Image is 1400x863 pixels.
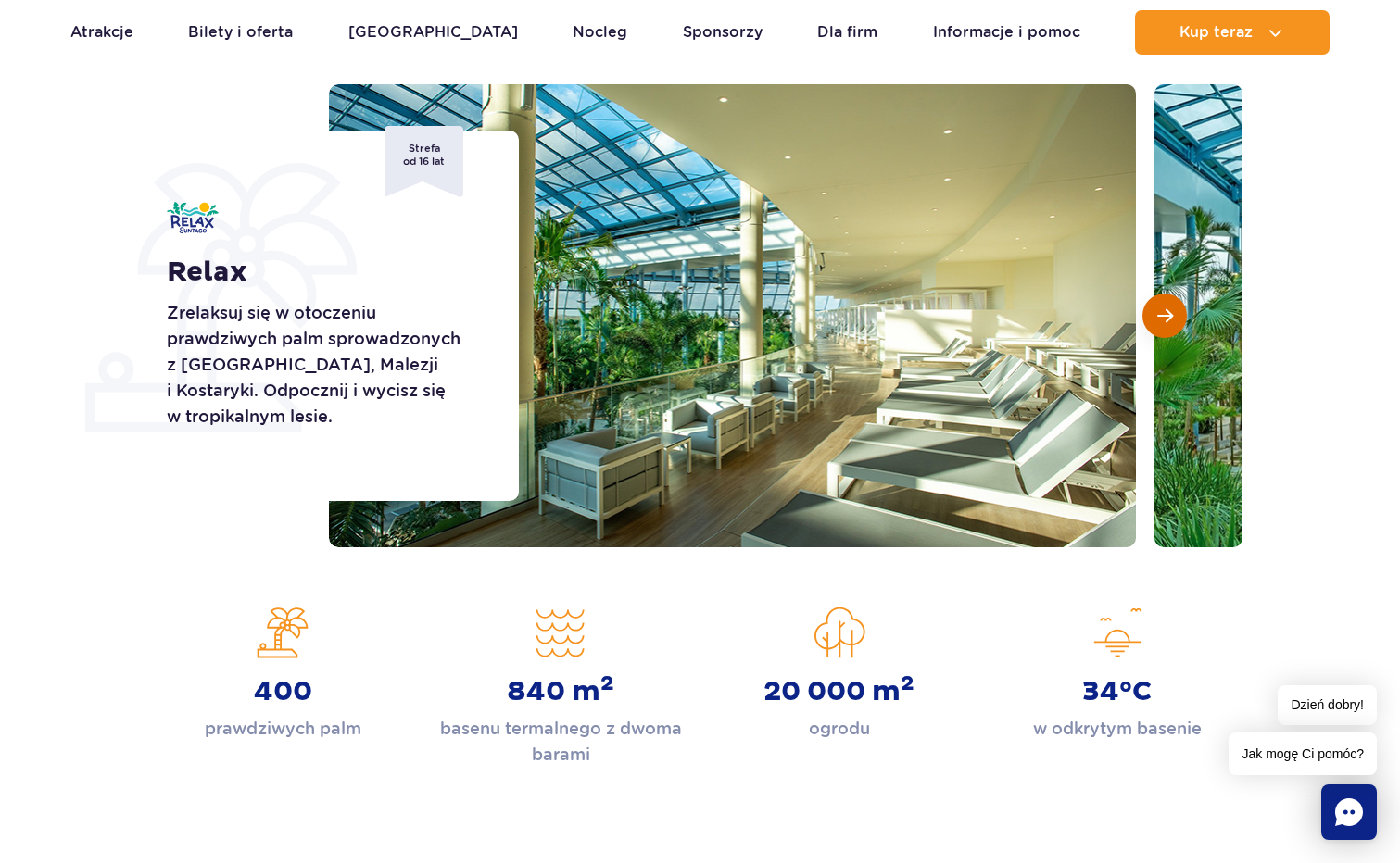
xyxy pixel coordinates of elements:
[817,10,877,55] a: Dla firm
[507,675,614,708] strong: 840 m
[933,10,1080,55] a: Informacje i pomoc
[1321,784,1377,840] div: Chat
[385,126,463,197] span: Strefa od 16 lat
[254,675,312,708] strong: 400
[167,300,477,430] p: Zrelaksuj się w otoczeniu prawdziwych palm sprowadzonych z [GEOGRAPHIC_DATA], Malezji i Kostaryki...
[1179,24,1253,41] span: Kup teraz
[435,716,686,768] p: basenu termalnego z dwoma barami
[683,10,763,55] a: Sponsorzy
[763,675,914,708] strong: 20 000 m
[70,10,133,55] a: Atrakcje
[1278,685,1377,725] span: Dzień dobry!
[167,202,219,233] img: Relax
[1033,716,1202,742] p: w odkrytym basenie
[809,716,870,742] p: ogrodu
[901,670,914,696] sup: 2
[1142,294,1187,338] button: Następny slajd
[600,670,614,696] sup: 2
[573,10,627,55] a: Nocleg
[1229,732,1377,775] span: Jak mogę Ci pomóc?
[205,716,361,742] p: prawdziwych palm
[348,10,518,55] a: [GEOGRAPHIC_DATA]
[1135,10,1330,55] button: Kup teraz
[188,10,293,55] a: Bilety i oferta
[167,256,477,289] h1: Relax
[1082,675,1152,708] strong: 34°C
